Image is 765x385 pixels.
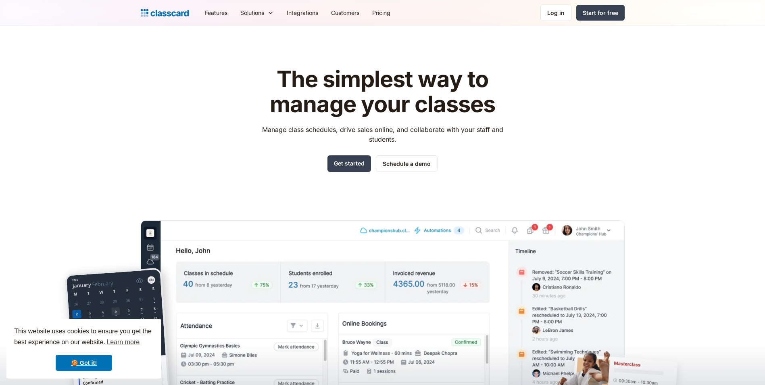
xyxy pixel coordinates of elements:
[280,4,325,22] a: Integrations
[6,319,161,379] div: cookieconsent
[14,326,154,348] span: This website uses cookies to ensure you get the best experience on our website.
[56,355,112,371] a: dismiss cookie message
[254,67,511,117] h1: The simplest way to manage your classes
[540,4,571,21] a: Log in
[547,8,565,17] div: Log in
[141,7,189,19] a: home
[327,155,371,172] a: Get started
[576,5,625,21] a: Start for free
[325,4,366,22] a: Customers
[583,8,618,17] div: Start for free
[254,125,511,144] p: Manage class schedules, drive sales online, and collaborate with your staff and students.
[105,336,141,348] a: learn more about cookies
[366,4,397,22] a: Pricing
[198,4,234,22] a: Features
[240,8,264,17] div: Solutions
[234,4,280,22] div: Solutions
[376,155,438,172] a: Schedule a demo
